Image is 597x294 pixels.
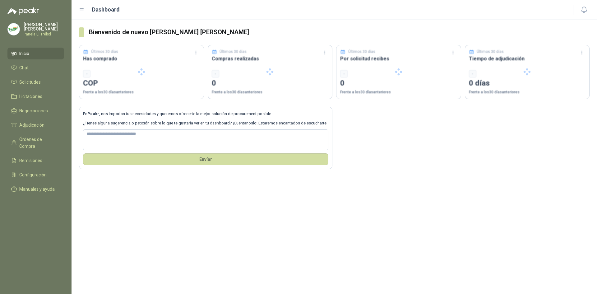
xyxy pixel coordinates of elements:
[7,7,39,15] img: Logo peakr
[24,22,64,31] p: [PERSON_NAME] [PERSON_NAME]
[8,23,20,35] img: Company Logo
[7,76,64,88] a: Solicitudes
[83,111,328,117] p: En , nos importan tus necesidades y queremos ofrecerte la mejor solución de procurement posible.
[7,155,64,166] a: Remisiones
[7,119,64,131] a: Adjudicación
[89,27,590,37] h3: Bienvenido de nuevo [PERSON_NAME] [PERSON_NAME]
[19,79,41,86] span: Solicitudes
[7,183,64,195] a: Manuales y ayuda
[19,64,29,71] span: Chat
[7,48,64,59] a: Inicio
[92,5,120,14] h1: Dashboard
[19,93,42,100] span: Licitaciones
[83,153,328,165] button: Envíar
[19,107,48,114] span: Negociaciones
[83,120,328,126] p: ¿Tienes alguna sugerencia o petición sobre lo que te gustaría ver en tu dashboard? ¡Cuéntanoslo! ...
[19,122,44,128] span: Adjudicación
[19,50,29,57] span: Inicio
[7,91,64,102] a: Licitaciones
[87,111,99,116] b: Peakr
[7,62,64,74] a: Chat
[7,133,64,152] a: Órdenes de Compra
[19,157,42,164] span: Remisiones
[19,171,47,178] span: Configuración
[19,136,58,150] span: Órdenes de Compra
[7,169,64,181] a: Configuración
[7,105,64,117] a: Negociaciones
[19,186,55,193] span: Manuales y ayuda
[24,32,64,36] p: Panela El Trébol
